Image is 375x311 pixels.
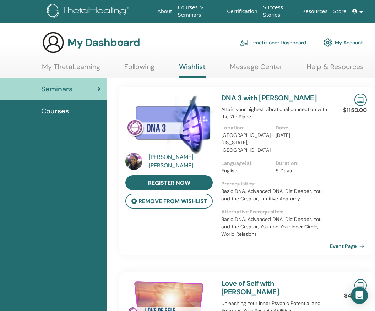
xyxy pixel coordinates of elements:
a: DNA 3 with [PERSON_NAME] [221,93,317,102]
div: Domain: [DOMAIN_NAME] [18,18,78,24]
p: Alternative Prerequisites : [221,208,330,216]
p: Duration : [276,160,326,167]
a: [PERSON_NAME] [PERSON_NAME] [149,153,214,170]
a: Help & Resources [306,62,364,76]
p: [DATE] [276,132,326,139]
img: cog.svg [324,37,332,49]
p: Attain your highest vibrational connection with the 7th Plane. [221,106,330,121]
span: Courses [41,106,69,116]
img: generic-user-icon.jpg [42,31,65,54]
img: Live Online Seminar [354,94,367,106]
img: logo_orange.svg [11,11,17,17]
p: Date : [276,124,326,132]
p: Language(s) : [221,160,271,167]
p: Basic DNA, Advanced DNA, Dig Deeper, You and the Creator, You and Your Inner Circle, World Relations [221,216,330,238]
img: default.jpg [125,153,142,170]
p: $1150.00 [343,106,367,115]
a: Store [331,5,349,18]
span: Seminars [41,84,72,94]
a: My ThetaLearning [42,62,100,76]
img: chalkboard-teacher.svg [240,39,249,46]
img: logo.png [47,4,132,20]
a: Following [124,62,154,76]
a: Resources [299,5,331,18]
a: Certification [224,5,260,18]
img: Live Online Seminar [354,279,367,291]
a: My Account [324,35,363,50]
a: Message Center [230,62,282,76]
a: Wishlist [179,62,206,78]
p: Prerequisites : [221,180,330,188]
a: Courses & Seminars [175,1,224,22]
img: tab_domain_overview_orange.svg [19,41,25,47]
a: register now [125,175,213,190]
a: Love of Self with [PERSON_NAME] [221,279,279,296]
p: Location : [221,124,271,132]
p: English [221,167,271,174]
img: website_grey.svg [11,18,17,24]
button: remove from wishlist [125,194,213,209]
a: About [154,5,175,18]
div: Open Intercom Messenger [351,287,368,304]
a: Event Page [330,241,367,251]
div: Keywords by Traffic [78,42,120,46]
img: tab_keywords_by_traffic_grey.svg [71,41,76,47]
p: $425.00 [344,291,367,300]
img: DNA 3 [125,94,213,155]
h3: My Dashboard [67,36,140,49]
p: Basic DNA, Advanced DNA, Dig Deeper, You and the Creator, Intuitive Anatomy [221,188,330,202]
a: Practitioner Dashboard [240,35,306,50]
a: Success Stories [260,1,299,22]
p: 5 Days [276,167,326,174]
div: Domain Overview [27,42,64,46]
div: v 4.0.25 [20,11,35,17]
p: [GEOGRAPHIC_DATA], [US_STATE], [GEOGRAPHIC_DATA] [221,132,271,154]
span: register now [148,179,190,187]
